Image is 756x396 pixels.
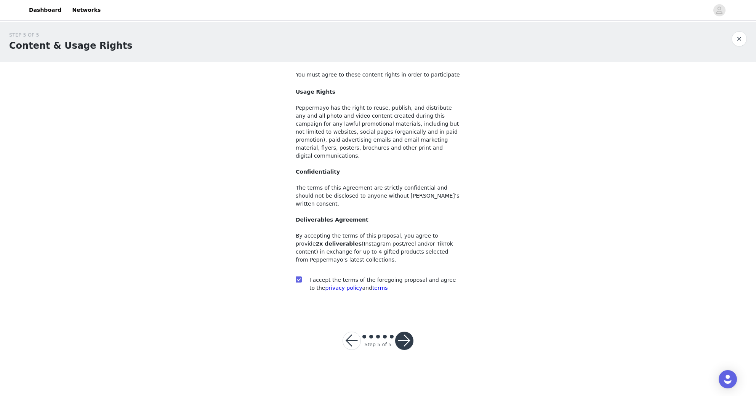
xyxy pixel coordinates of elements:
p: You must agree to these content rights in order to participate [296,71,460,79]
strong: Deliverables Agreement [296,217,368,223]
div: Open Intercom Messenger [719,370,737,388]
p: By accepting the terms of this proposal, you agree to provide (Instagram post/reel and/or TikTok ... [296,232,460,264]
strong: Confidentiality [296,169,340,175]
a: Dashboard [24,2,66,19]
span: I accept the terms of the foregoing proposal and agree to the and [309,277,456,291]
div: avatar [716,4,723,16]
strong: Usage Rights [296,89,335,95]
p: Peppermayo has the right to reuse, publish, and distribute any and all photo and video content cr... [296,88,460,208]
div: STEP 5 OF 5 [9,31,133,39]
a: privacy policy [325,285,362,291]
a: terms [372,285,388,291]
h1: Content & Usage Rights [9,39,133,53]
strong: 2x deliverables [316,241,362,247]
div: Step 5 of 5 [364,341,391,348]
a: Networks [67,2,105,19]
